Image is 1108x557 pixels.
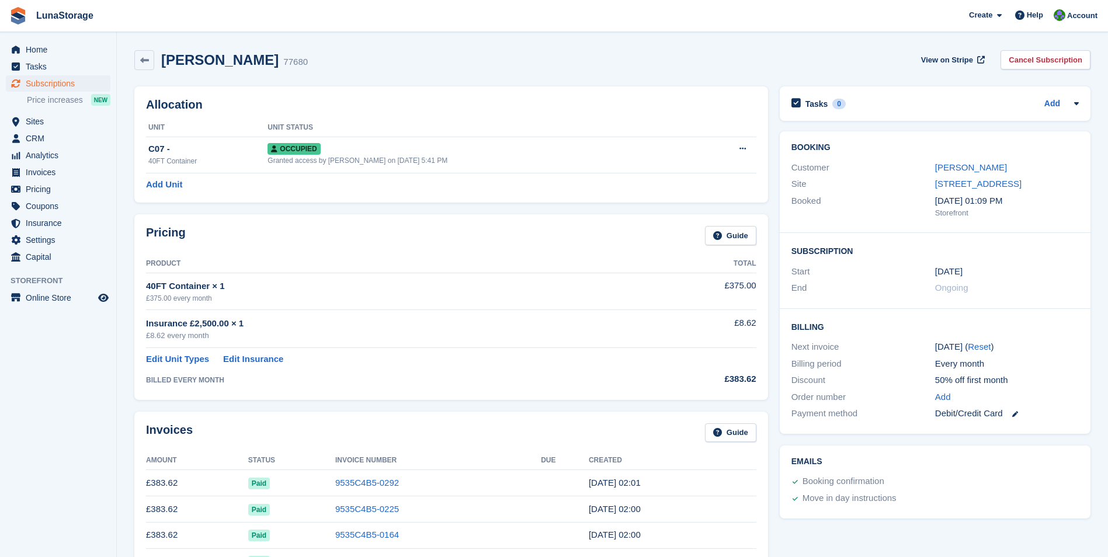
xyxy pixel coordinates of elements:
span: Invoices [26,164,96,180]
a: Add Unit [146,178,182,192]
div: End [791,281,935,295]
th: Invoice Number [335,451,541,470]
th: Status [248,451,335,470]
span: Ongoing [935,283,968,293]
div: 50% off first month [935,374,1079,387]
div: Every month [935,357,1079,371]
div: Insurance £2,500.00 × 1 [146,317,642,330]
span: Help [1027,9,1043,21]
a: Guide [705,423,756,443]
span: CRM [26,130,96,147]
div: £8.62 every month [146,330,642,342]
a: Edit Insurance [223,353,283,366]
div: 0 [832,99,846,109]
div: BILLED EVERY MONTH [146,375,642,385]
th: Unit [146,119,268,137]
td: £383.62 [146,522,248,548]
div: Payment method [791,407,935,420]
td: £383.62 [146,496,248,523]
a: menu [6,113,110,130]
h2: Booking [791,143,1079,152]
span: Pricing [26,181,96,197]
div: [DATE] 01:09 PM [935,194,1079,208]
a: menu [6,181,110,197]
span: Paid [248,504,270,516]
a: menu [6,198,110,214]
div: 40FT Container [148,156,268,166]
div: 77680 [283,55,308,69]
span: View on Stripe [921,54,973,66]
span: Sites [26,113,96,130]
a: Preview store [96,291,110,305]
div: Next invoice [791,340,935,354]
span: Home [26,41,96,58]
h2: Invoices [146,423,193,443]
div: Booking confirmation [803,475,884,489]
a: Cancel Subscription [1001,50,1090,69]
span: Analytics [26,147,96,163]
td: £375.00 [642,273,756,309]
span: Tasks [26,58,96,75]
th: Product [146,255,642,273]
div: Granted access by [PERSON_NAME] on [DATE] 5:41 PM [268,155,697,166]
a: menu [6,232,110,248]
span: Insurance [26,215,96,231]
img: stora-icon-8386f47178a22dfd0bd8f6a31ec36ba5ce8667c1dd55bd0f319d3a0aa187defe.svg [9,7,27,25]
a: Add [935,391,951,404]
a: menu [6,249,110,265]
th: Unit Status [268,119,697,137]
a: LunaStorage [32,6,98,25]
a: Edit Unit Types [146,353,209,366]
span: Paid [248,478,270,489]
a: menu [6,41,110,58]
th: Due [541,451,589,470]
a: 9535C4B5-0292 [335,478,399,488]
h2: Tasks [805,99,828,109]
div: Booked [791,194,935,219]
a: [STREET_ADDRESS] [935,179,1022,189]
div: £375.00 every month [146,293,642,304]
a: menu [6,290,110,306]
span: Subscriptions [26,75,96,92]
div: £383.62 [642,373,756,386]
time: 2025-03-21 01:00:00 UTC [935,265,963,278]
div: Start [791,265,935,278]
a: menu [6,215,110,231]
div: Move in day instructions [803,492,897,506]
div: Billing period [791,357,935,371]
span: Account [1067,10,1097,22]
a: menu [6,58,110,75]
div: Discount [791,374,935,387]
th: Total [642,255,756,273]
div: Debit/Credit Card [935,407,1079,420]
div: C07 - [148,142,268,156]
div: Storefront [935,207,1079,219]
div: [DATE] ( ) [935,340,1079,354]
h2: Allocation [146,98,756,112]
time: 2025-07-21 01:00:05 UTC [589,504,641,514]
span: Capital [26,249,96,265]
h2: Billing [791,321,1079,332]
div: 40FT Container × 1 [146,280,642,293]
span: Settings [26,232,96,248]
th: Created [589,451,756,470]
a: 9535C4B5-0164 [335,530,399,539]
h2: Emails [791,457,1079,467]
h2: Pricing [146,226,186,245]
div: Site [791,177,935,191]
a: [PERSON_NAME] [935,162,1007,172]
time: 2025-08-21 01:01:00 UTC [589,478,641,488]
span: Paid [248,530,270,541]
div: NEW [91,94,110,106]
div: Customer [791,161,935,175]
span: Create [969,9,992,21]
a: Guide [705,226,756,245]
a: Reset [968,342,991,351]
a: menu [6,130,110,147]
span: Online Store [26,290,96,306]
time: 2025-06-21 01:00:36 UTC [589,530,641,539]
a: menu [6,75,110,92]
h2: [PERSON_NAME] [161,52,279,68]
a: Price increases NEW [27,93,110,106]
img: Cathal Vaughan [1054,9,1065,21]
